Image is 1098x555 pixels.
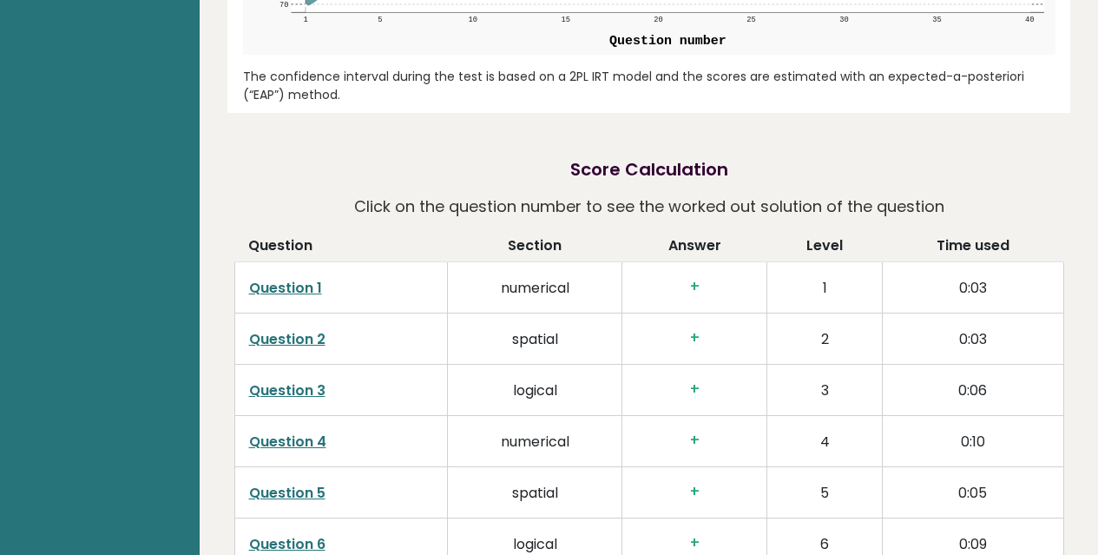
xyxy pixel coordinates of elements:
[883,262,1063,314] td: 0:03
[883,467,1063,519] td: 0:05
[654,16,662,24] text: 20
[354,191,944,222] p: Click on the question number to see the worked out solution of the question
[883,365,1063,416] td: 0:06
[448,262,622,314] td: numerical
[636,534,753,552] h3: +
[932,16,941,24] text: 35
[1025,16,1034,24] text: 40
[636,278,753,296] h3: +
[249,534,325,554] a: Question 6
[609,34,727,48] text: Question number
[767,365,883,416] td: 3
[636,380,753,399] h3: +
[249,432,326,452] a: Question 4
[448,235,622,262] th: Section
[636,483,753,501] h3: +
[468,16,477,24] text: 10
[622,235,767,262] th: Answer
[378,16,382,24] text: 5
[839,16,848,24] text: 30
[279,1,287,10] text: 70
[883,314,1063,365] td: 0:03
[746,16,755,24] text: 25
[249,483,325,503] a: Question 5
[448,365,622,416] td: logical
[303,16,307,24] text: 1
[767,467,883,519] td: 5
[883,416,1063,467] td: 0:10
[767,262,883,314] td: 1
[767,235,883,262] th: Level
[767,314,883,365] td: 2
[448,314,622,365] td: spatial
[636,432,753,450] h3: +
[767,416,883,467] td: 4
[249,380,325,400] a: Question 3
[570,156,728,182] h2: Score Calculation
[243,68,1055,104] div: The confidence interval during the test is based on a 2PL IRT model and the scores are estimated ...
[448,416,622,467] td: numerical
[636,329,753,347] h3: +
[234,235,448,262] th: Question
[249,278,322,298] a: Question 1
[883,235,1063,262] th: Time used
[249,329,325,349] a: Question 2
[561,16,569,24] text: 15
[448,467,622,519] td: spatial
